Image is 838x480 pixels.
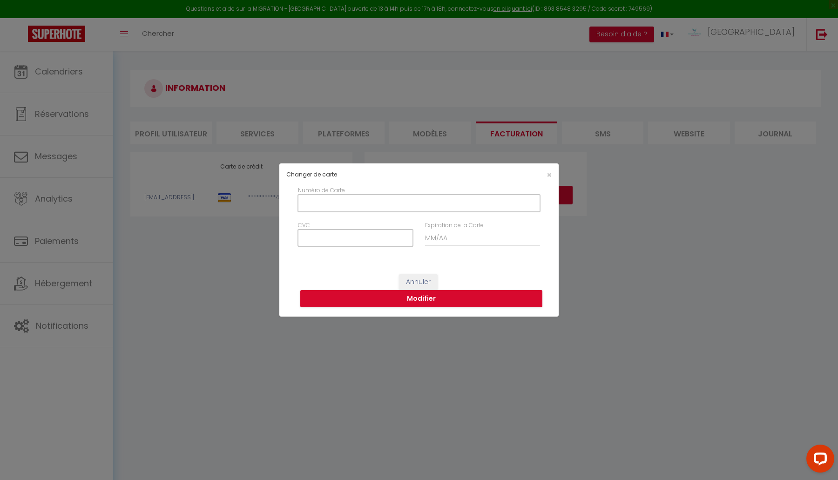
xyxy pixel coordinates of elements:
button: Close [547,171,552,179]
input: MM/AA [425,230,540,246]
button: Modifier [300,290,542,308]
iframe: LiveChat chat widget [799,441,838,480]
span: × [547,169,552,181]
label: CVC [298,221,310,230]
h4: Changer de carte [286,170,459,179]
label: Numéro de Carte [298,186,345,195]
label: Expiration de la Carte [425,221,484,230]
button: Annuler [399,274,438,290]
